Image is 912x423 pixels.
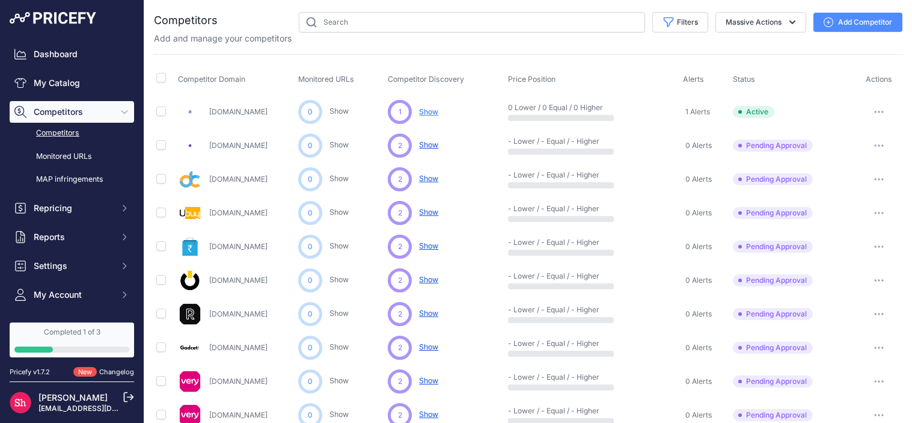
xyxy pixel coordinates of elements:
[10,323,134,357] a: Completed 1 of 3
[508,372,585,382] p: - Lower / - Equal / - Higher
[308,241,313,252] span: 0
[733,207,813,219] span: Pending Approval
[685,208,712,218] span: 0 Alerts
[683,75,704,84] span: Alerts
[388,75,464,84] span: Competitor Discovery
[178,75,245,84] span: Competitor Domain
[508,75,555,84] span: Price Position
[685,309,712,319] span: 0 Alerts
[685,141,712,150] span: 0 Alerts
[733,140,813,152] span: Pending Approval
[329,376,349,385] a: Show
[685,107,710,117] span: 1 Alerts
[419,342,438,351] span: Show
[398,241,402,252] span: 2
[508,305,585,315] p: - Lower / - Equal / - Higher
[34,231,112,243] span: Reports
[308,107,313,117] span: 0
[683,106,710,118] a: 1 Alerts
[209,309,268,318] a: [DOMAIN_NAME]
[34,289,112,301] span: My Account
[10,197,134,219] button: Repricing
[38,404,164,413] a: [EMAIL_ADDRESS][DOMAIN_NAME]
[685,343,712,353] span: 0 Alerts
[652,12,708,32] button: Filters
[209,141,268,150] a: [DOMAIN_NAME]
[73,367,97,377] span: New
[34,202,112,214] span: Repricing
[398,309,402,320] span: 2
[329,309,349,318] a: Show
[209,377,268,386] a: [DOMAIN_NAME]
[733,274,813,286] span: Pending Approval
[299,12,645,32] input: Search
[308,342,313,353] span: 0
[398,376,402,387] span: 2
[38,392,108,403] a: [PERSON_NAME]
[685,276,712,285] span: 0 Alerts
[298,75,354,84] span: Monitored URLs
[733,308,813,320] span: Pending Approval
[733,375,813,387] span: Pending Approval
[10,367,50,377] div: Pricefy v1.7.2
[733,409,813,421] span: Pending Approval
[419,140,438,149] span: Show
[733,106,774,118] span: Active
[209,410,268,419] a: [DOMAIN_NAME]
[419,275,438,284] span: Show
[329,174,349,183] a: Show
[99,368,134,376] a: Changelog
[329,410,349,419] a: Show
[508,204,585,214] p: - Lower / - Equal / - Higher
[209,174,268,184] a: [DOMAIN_NAME]
[10,12,96,24] img: Pricefy Logo
[308,208,313,218] span: 0
[209,343,268,352] a: [DOMAIN_NAME]
[10,146,134,167] a: Monitored URLs
[685,174,712,184] span: 0 Alerts
[10,169,134,190] a: MAP infringements
[733,173,813,185] span: Pending Approval
[308,275,313,286] span: 0
[398,275,402,286] span: 2
[733,342,813,354] span: Pending Approval
[10,226,134,248] button: Reports
[419,410,438,419] span: Show
[14,327,129,337] div: Completed 1 of 3
[329,342,349,351] a: Show
[154,12,218,29] h2: Competitors
[10,255,134,277] button: Settings
[399,107,402,117] span: 1
[508,170,585,180] p: - Lower / - Equal / - Higher
[398,174,402,185] span: 2
[10,43,134,400] nav: Sidebar
[508,339,585,348] p: - Lower / - Equal / - Higher
[10,101,134,123] button: Competitors
[34,106,112,118] span: Competitors
[308,140,313,151] span: 0
[733,241,813,253] span: Pending Approval
[685,410,712,420] span: 0 Alerts
[398,208,402,218] span: 2
[398,410,402,421] span: 2
[419,309,438,318] span: Show
[329,107,349,116] a: Show
[685,377,712,386] span: 0 Alerts
[308,376,313,387] span: 0
[813,13,902,32] button: Add Competitor
[308,309,313,320] span: 0
[34,260,112,272] span: Settings
[866,75,892,84] span: Actions
[685,242,712,252] span: 0 Alerts
[733,75,755,84] span: Status
[508,406,585,416] p: - Lower / - Equal / - Higher
[508,103,585,113] p: 0 Lower / 0 Equal / 0 Higher
[308,410,313,421] span: 0
[329,140,349,149] a: Show
[329,241,349,250] a: Show
[419,376,438,385] span: Show
[308,174,313,185] span: 0
[715,12,806,32] button: Massive Actions
[10,43,134,65] a: Dashboard
[398,342,402,353] span: 2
